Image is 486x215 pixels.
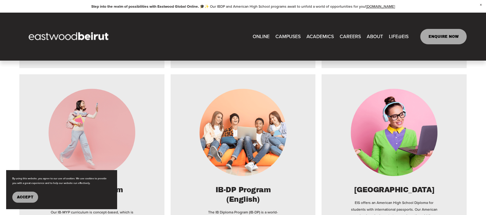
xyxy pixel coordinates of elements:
[389,32,409,42] a: folder dropdown
[306,32,334,41] span: ACADEMICS
[49,89,136,176] img: Best International School in Lebanon
[340,32,361,42] a: CAREERS
[275,32,301,42] a: folder dropdown
[253,32,270,42] a: ONLINE
[367,32,383,41] span: ABOUT
[389,32,409,41] span: LIFE@EIS
[351,89,438,176] img: Best American High School in Lebanon
[6,170,117,209] section: Cookie banner
[351,185,438,195] h2: [GEOGRAPHIC_DATA]
[200,89,286,176] img: Best IB DP Program in Lebanon
[275,32,301,41] span: CAMPUSES
[366,4,395,9] a: [DOMAIN_NAME]
[306,32,334,42] a: folder dropdown
[367,32,383,42] a: folder dropdown
[17,195,34,199] span: Accept
[12,192,38,203] button: Accept
[12,176,111,185] p: By using this website, you agree to our use of cookies. We use cookies to provide you with a grea...
[19,21,120,52] img: EastwoodIS Global Site
[420,29,467,44] a: ENQUIRE NOW
[200,185,286,204] h2: IB-DP Program (English)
